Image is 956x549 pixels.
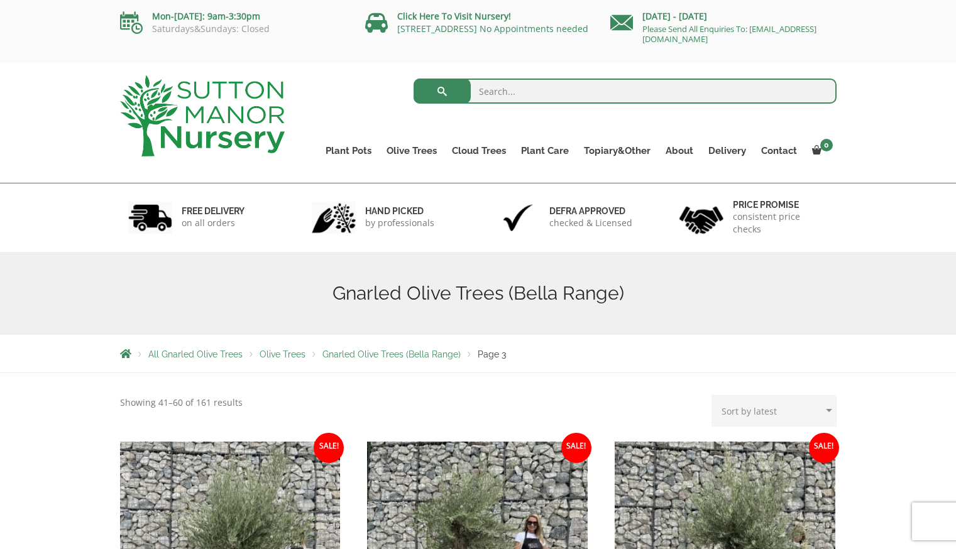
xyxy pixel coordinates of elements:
[496,202,540,234] img: 3.jpg
[561,433,591,463] span: Sale!
[314,433,344,463] span: Sale!
[809,433,839,463] span: Sale!
[733,210,828,236] p: consistent price checks
[805,142,837,160] a: 0
[712,395,837,427] select: Shop order
[679,198,723,237] img: 4.jpg
[514,142,576,160] a: Plant Care
[120,9,346,24] p: Mon-[DATE]: 9am-3:30pm
[365,205,434,217] h6: hand picked
[549,205,632,217] h6: Defra approved
[733,199,828,210] h6: Price promise
[128,202,172,234] img: 1.jpg
[120,349,837,359] nav: Breadcrumbs
[120,395,243,410] p: Showing 41–60 of 161 results
[120,75,285,156] img: logo
[754,142,805,160] a: Contact
[260,349,305,359] a: Olive Trees
[148,349,243,359] a: All Gnarled Olive Trees
[120,24,346,34] p: Saturdays&Sundays: Closed
[658,142,701,160] a: About
[379,142,444,160] a: Olive Trees
[478,349,506,359] span: Page 3
[397,23,588,35] a: [STREET_ADDRESS] No Appointments needed
[365,217,434,229] p: by professionals
[610,9,837,24] p: [DATE] - [DATE]
[642,23,816,45] a: Please Send All Enquiries To: [EMAIL_ADDRESS][DOMAIN_NAME]
[322,349,461,359] a: Gnarled Olive Trees (Bella Range)
[182,217,244,229] p: on all orders
[820,139,833,151] span: 0
[549,217,632,229] p: checked & Licensed
[120,282,837,305] h1: Gnarled Olive Trees (Bella Range)
[414,79,837,104] input: Search...
[182,205,244,217] h6: FREE DELIVERY
[576,142,658,160] a: Topiary&Other
[318,142,379,160] a: Plant Pots
[701,142,754,160] a: Delivery
[444,142,514,160] a: Cloud Trees
[312,202,356,234] img: 2.jpg
[397,10,511,22] a: Click Here To Visit Nursery!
